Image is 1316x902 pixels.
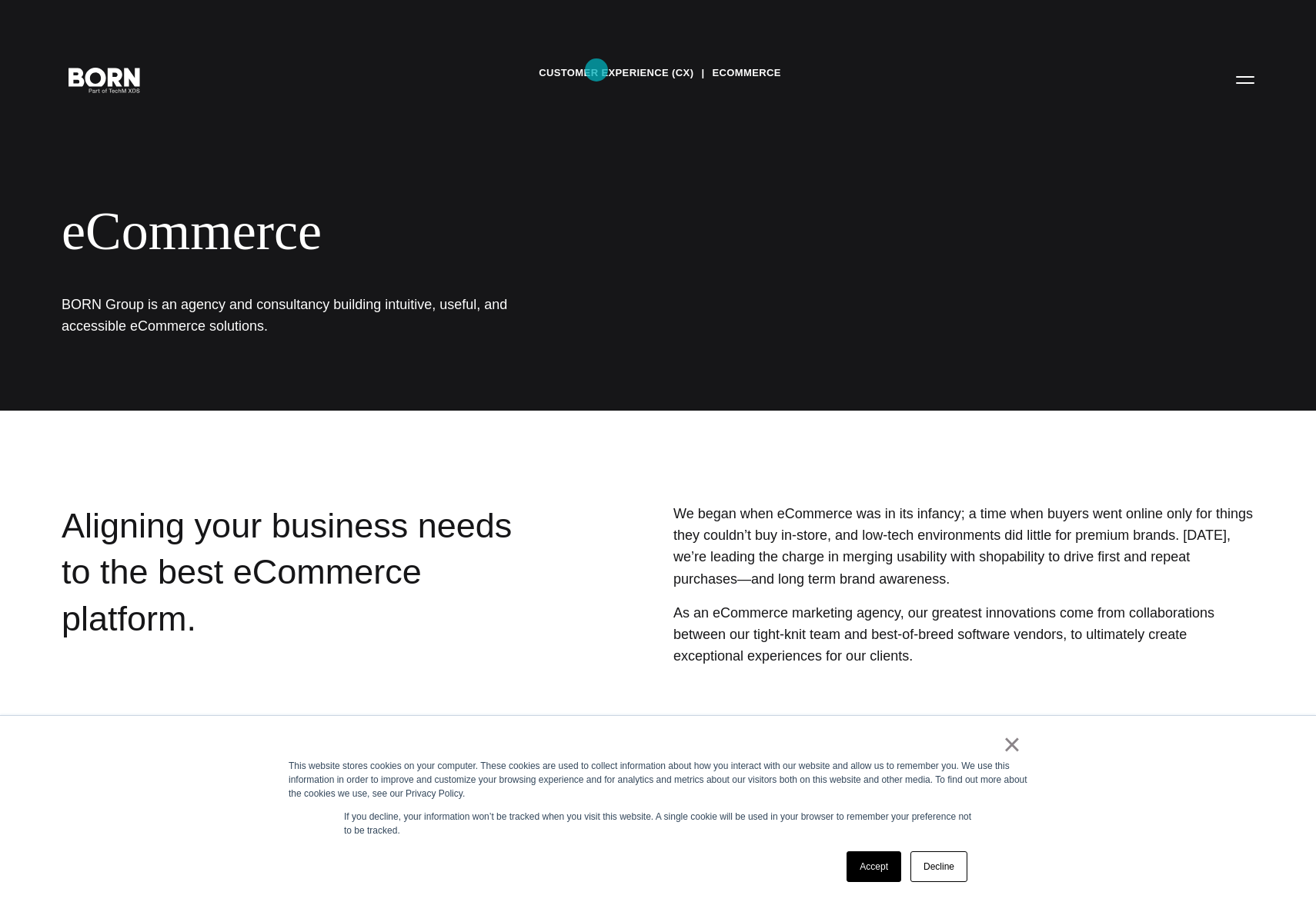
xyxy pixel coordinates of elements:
a: × [1003,737,1021,751]
p: As an eCommerce marketing agency, our greatest innovations come from collaborations between our t... [673,602,1254,667]
button: Open [1227,63,1264,95]
a: Accept [847,851,901,882]
h1: BORN Group is an agency and consultancy building intuitive, useful, and accessible eCommerce solu... [62,294,523,337]
div: This website stores cookies on your computer. These cookies are used to collect information about... [289,759,1027,800]
p: We began when eCommerce was in its infancy; a time when buyers went online only for things they c... [673,503,1254,590]
p: If you decline, your information won’t be tracked when you visit this website. A single cookie wi... [344,810,972,837]
a: Customer Experience (CX) [539,62,693,85]
div: Aligning your business needs to the best eCommerce platform. [62,503,541,740]
a: eCommerce [712,62,780,85]
a: Decline [910,851,967,882]
div: eCommerce [62,200,939,263]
